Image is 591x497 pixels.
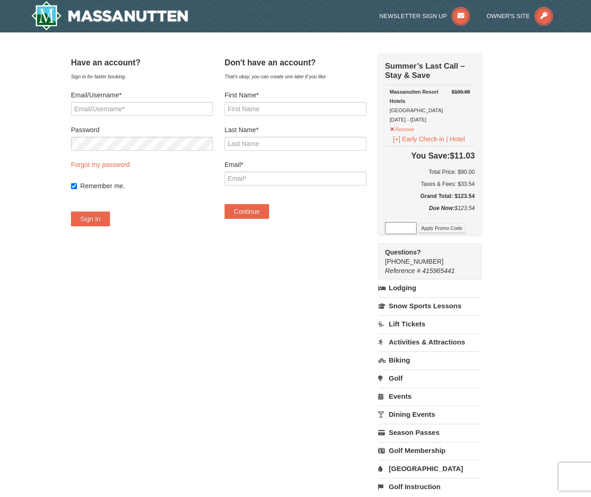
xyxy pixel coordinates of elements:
span: [PHONE_NUMBER] [385,248,465,265]
h4: Have an account? [71,58,213,67]
a: Golf Instruction [378,478,482,495]
span: Newsletter Sign Up [379,13,447,19]
div: [GEOGRAPHIC_DATA] [DATE] - [DATE] [390,87,470,124]
input: Email/Username* [71,102,213,116]
span: 415965441 [422,267,455,274]
div: Taxes & Fees: $33.54 [385,179,475,189]
a: Newsletter Sign Up [379,13,470,19]
input: Email* [225,172,366,185]
span: Reference # [385,267,420,274]
a: Massanutten Resort [31,1,188,31]
a: Activities & Attractions [378,333,482,350]
strong: Massanutten Resort Hotels [390,89,438,104]
a: Events [378,388,482,405]
button: Remove [390,122,415,134]
input: Last Name [225,137,366,151]
button: Sign In [71,211,110,226]
a: Owner's Site [487,13,553,19]
label: Email/Username* [71,90,213,100]
h4: Don't have an account? [225,58,366,67]
button: Continue [225,204,269,219]
span: Owner's Site [487,13,530,19]
h5: Grand Total: $123.54 [385,191,475,201]
h6: Total Price: $90.00 [385,167,475,177]
img: Massanutten Resort Logo [31,1,188,31]
a: Lodging [378,280,482,296]
label: Remember me. [80,181,213,191]
a: Dining Events [378,406,482,423]
div: That's okay, you can create one later if you like. [225,72,366,81]
a: Golf Membership [378,442,482,459]
input: First Name [225,102,366,116]
a: Biking [378,351,482,369]
label: Last Name* [225,125,366,134]
a: Season Passes [378,424,482,441]
strong: Summer’s Last Call – Stay & Save [385,62,465,80]
a: Forgot my password [71,161,130,168]
span: You Save: [411,151,450,160]
a: [GEOGRAPHIC_DATA] [378,460,482,477]
strong: Due Now: [429,205,454,211]
h4: $11.03 [385,151,475,160]
del: $100.00 [451,89,470,95]
div: $123.54 [385,204,475,222]
button: [+] Early Check-in | Hotel [390,134,468,144]
label: Password [71,125,213,134]
label: Email* [225,160,366,169]
button: Apply Promo Code [418,223,465,233]
label: First Name* [225,90,366,100]
a: Lift Tickets [378,315,482,332]
a: Golf [378,370,482,387]
strong: Questions? [385,248,421,256]
a: Snow Sports Lessons [378,297,482,314]
div: Sign in for faster booking. [71,72,213,81]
